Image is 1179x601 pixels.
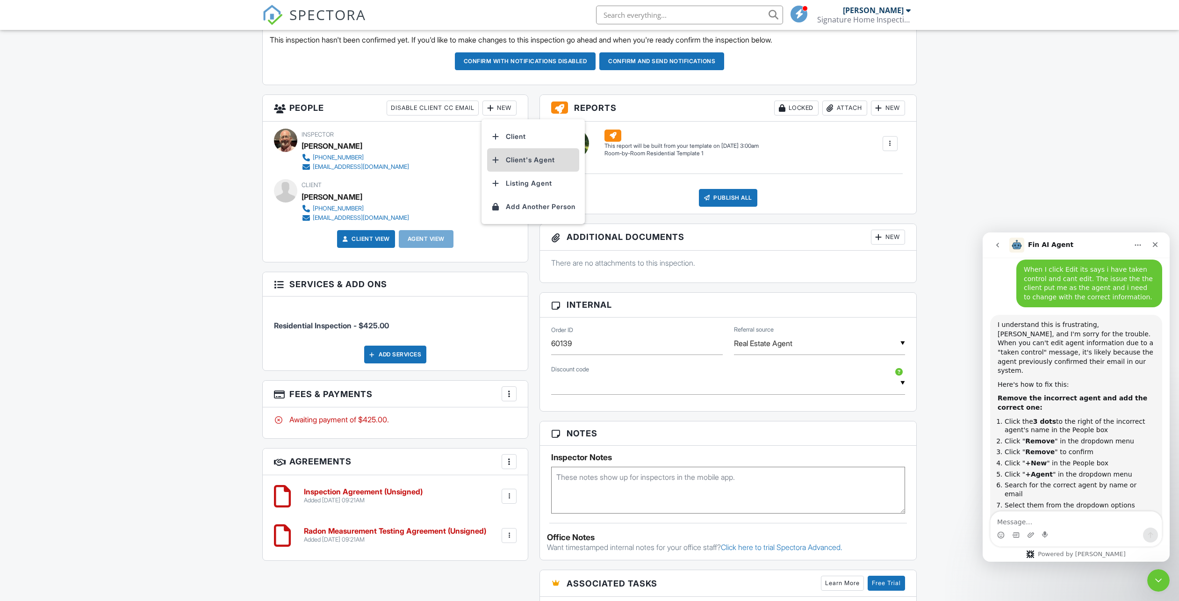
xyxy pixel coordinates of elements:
[304,536,486,543] div: Added [DATE] 09:21AM
[302,190,362,204] div: [PERSON_NAME]
[7,82,180,393] div: I understand this is frustrating, [PERSON_NAME], and I'm sorry for the trouble. When you can't ed...
[547,533,909,542] div: Office Notes
[22,185,172,202] li: Click the to the right of the incorrect agent's name in the People box
[482,101,517,116] div: New
[340,234,390,244] a: Client View
[29,299,37,306] button: Gif picker
[822,101,867,116] div: Attach
[302,204,409,213] a: [PHONE_NUMBER]
[274,304,517,338] li: Service: Residential Inspection
[313,205,364,212] div: [PHONE_NUMBER]
[821,576,864,591] a: Learn More
[1147,569,1170,592] iframe: Intercom live chat
[551,326,573,334] label: Order ID
[774,101,819,116] div: Locked
[289,5,366,24] span: SPECTORA
[302,181,322,188] span: Client
[274,321,389,330] span: Residential Inspection - $425.00
[302,162,409,172] a: [EMAIL_ADDRESS][DOMAIN_NAME]
[263,95,528,122] h3: People
[22,215,172,224] li: Click " " to confirm
[551,258,905,268] p: There are no attachments to this inspection.
[262,5,283,25] img: The Best Home Inspection Software - Spectora
[59,299,67,306] button: Start recording
[604,142,759,150] div: This report will be built from your template on [DATE] 3:00am
[304,488,423,504] a: Inspection Agreement (Unsigned) Added [DATE] 09:21AM
[15,162,165,179] b: Remove the incorrect agent and add the correct one:
[22,238,172,246] li: Click " " in the dropdown menu
[567,577,657,590] span: Associated Tasks
[43,216,72,223] b: Remove
[313,163,409,171] div: [EMAIL_ADDRESS][DOMAIN_NAME]
[604,150,759,158] div: Room-by-Room Residential Template 1
[551,365,589,374] label: Discount code
[871,230,905,245] div: New
[15,88,172,143] div: I understand this is frustrating, [PERSON_NAME], and I'm sorry for the trouble. When you can't ed...
[262,13,366,32] a: SPECTORA
[817,15,911,24] div: Signature Home Inspection LLC
[263,449,528,475] h3: Agreements
[43,227,64,234] b: +New
[43,238,70,246] b: +Agent
[274,414,517,425] div: Awaiting payment of $425.00.
[22,226,172,235] li: Click " " in the People box
[302,131,334,138] span: Inspector
[304,527,486,543] a: Radon Measurement Testing Agreement (Unsigned) Added [DATE] 09:21AM
[302,213,409,223] a: [EMAIL_ADDRESS][DOMAIN_NAME]
[599,52,724,70] button: Confirm and send notifications
[8,279,179,295] textarea: Message…
[551,453,905,462] h5: Inspector Notes
[22,248,172,266] li: Search for the correct agent by name or email
[304,527,486,536] h6: Radon Measurement Testing Agreement (Unsigned)
[50,185,73,193] b: 3 dots
[734,326,774,334] label: Referral source
[540,293,916,317] h3: Internal
[871,101,905,116] div: New
[302,139,362,153] div: [PERSON_NAME]
[43,205,72,212] b: Remove
[304,497,423,504] div: Added [DATE] 09:21AM
[44,299,52,306] button: Upload attachment
[721,543,842,552] a: Click here to trial Spectora Advanced.
[699,189,757,207] div: Publish All
[263,381,528,407] h3: Fees & Payments
[14,299,22,306] button: Emoji picker
[983,232,1170,562] iframe: Intercom live chat
[22,268,172,277] li: Select them from the dropdown options
[387,101,479,116] div: Disable Client CC Email
[304,488,423,496] h6: Inspection Agreement (Unsigned)
[547,542,909,552] p: Want timestamped internal notes for your office staff?
[843,6,904,15] div: [PERSON_NAME]
[313,214,409,222] div: [EMAIL_ADDRESS][DOMAIN_NAME]
[302,153,409,162] a: [PHONE_NUMBER]
[7,82,180,394] div: Fin AI Agent says…
[263,272,528,297] h3: Services & Add ons
[313,154,364,161] div: [PHONE_NUMBER]
[160,295,175,310] button: Send a message…
[540,224,916,251] h3: Additional Documents
[868,576,905,591] a: Free Trial
[540,421,916,446] h3: Notes
[15,148,172,157] div: Here's how to fix this:
[540,95,916,122] h3: Reports
[22,204,172,213] li: Click " " in the dropdown menu
[455,52,596,70] button: Confirm with notifications disabled
[596,6,783,24] input: Search everything...
[270,35,909,45] p: This inspection hasn't been confirmed yet. If you'd like to make changes to this inspection go ah...
[364,346,426,363] div: Add Services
